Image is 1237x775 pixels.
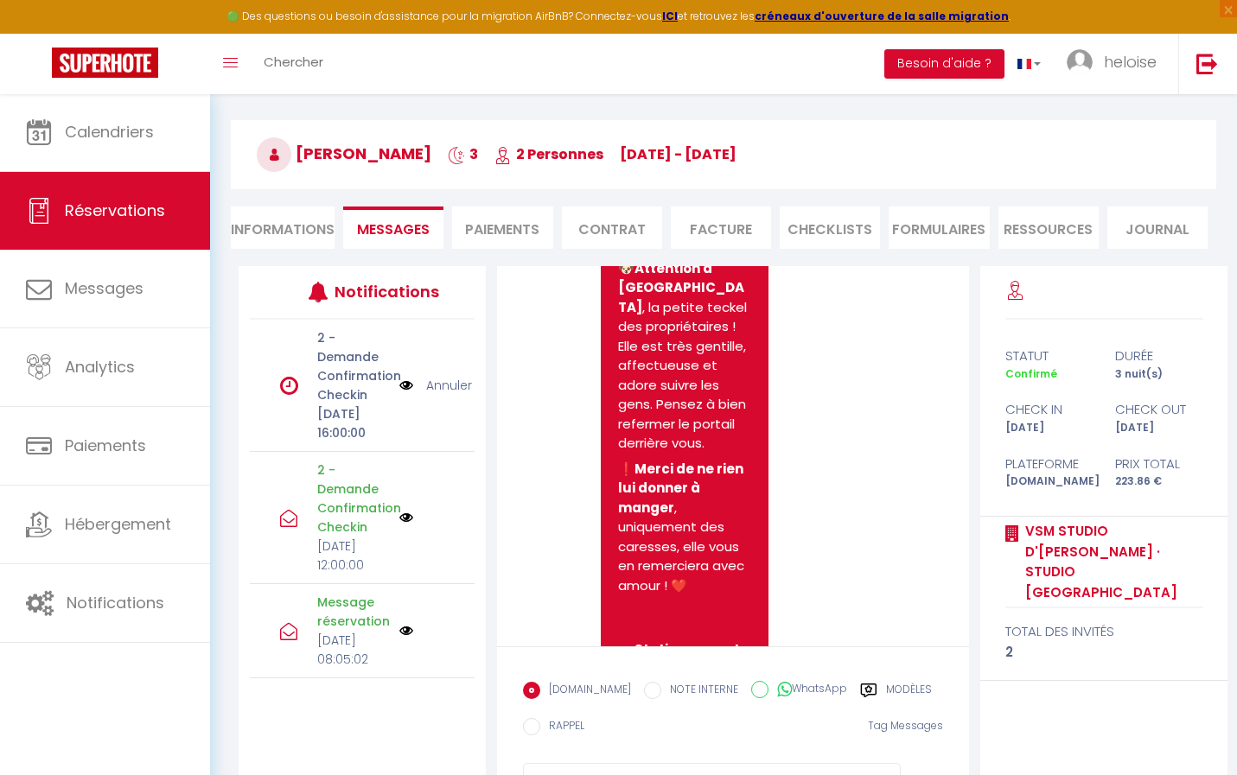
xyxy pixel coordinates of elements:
[357,219,430,239] span: Messages
[335,272,428,311] h3: Notifications
[780,206,880,249] li: CHECKLISTS
[1005,621,1203,642] div: total des invités
[399,624,413,638] img: NO IMAGE
[65,356,135,378] span: Analytics
[889,206,989,249] li: FORMULAIRES
[317,461,388,537] p: 2 - Demande Confirmation Checkin
[448,144,478,164] span: 3
[886,682,932,703] label: Modèles
[998,206,1099,249] li: Ressources
[14,7,66,59] button: Ouvrir le widget de chat LiveChat
[317,593,388,631] p: Message réservation
[994,473,1105,490] div: [DOMAIN_NAME]
[884,49,1004,79] button: Besoin d'aide ?
[768,681,847,700] label: WhatsApp
[317,631,388,669] p: [DATE] 08:05:02
[618,259,751,454] p: 🐶 , la petite teckel des propriétaires ! Elle est très gentille, affectueuse et adore suivre les ...
[399,376,413,395] img: NO IMAGE
[618,640,751,738] p: 🚗 : Une place vous est réservée .
[994,454,1105,474] div: Plateforme
[1104,454,1215,474] div: Prix total
[1005,642,1203,663] div: 2
[317,328,388,404] p: 2 - Demande Confirmation Checkin
[1104,346,1215,366] div: durée
[755,9,1009,23] a: créneaux d'ouverture de la salle migration
[994,346,1105,366] div: statut
[65,513,171,535] span: Hébergement
[618,460,746,517] strong: Merci de ne rien lui donner à manger
[1054,34,1178,94] a: ... heloise
[618,259,744,316] strong: Attention à [GEOGRAPHIC_DATA]
[65,277,143,299] span: Messages
[1104,473,1215,490] div: 223.86 €
[264,53,323,71] span: Chercher
[67,592,164,613] span: Notifications
[65,200,165,221] span: Réservations
[494,144,603,164] span: 2 Personnes
[671,206,771,249] li: Facture
[1107,206,1208,249] li: Journal
[317,404,388,442] p: [DATE] 16:00:00
[620,144,736,164] span: [DATE] - [DATE]
[1067,49,1093,75] img: ...
[1104,399,1215,420] div: check out
[52,48,158,78] img: Super Booking
[540,718,584,737] label: RAPPEL
[562,206,662,249] li: Contrat
[1104,420,1215,436] div: [DATE]
[1104,366,1215,383] div: 3 nuit(s)
[257,143,431,164] span: [PERSON_NAME]
[231,206,335,249] li: Informations
[1005,366,1057,381] span: Confirmé
[317,537,388,575] p: [DATE] 12:00:00
[65,121,154,143] span: Calendriers
[662,9,678,23] a: ICI
[1196,53,1218,74] img: logout
[994,399,1105,420] div: check in
[452,206,552,249] li: Paiements
[634,640,740,658] strong: Stationnement
[868,718,943,733] span: Tag Messages
[251,34,336,94] a: Chercher
[426,376,472,395] a: Annuler
[399,511,413,524] img: NO IMAGE
[65,435,146,456] span: Paiements
[994,420,1105,436] div: [DATE]
[1019,521,1203,602] a: VSM Studio d'[PERSON_NAME] · Studio [GEOGRAPHIC_DATA]
[540,682,631,701] label: [DOMAIN_NAME]
[1104,51,1157,73] span: heloise
[661,682,738,701] label: NOTE INTERNE
[618,460,751,596] p: ❗ , uniquement des caresses, elle vous en remerciera avec amour ! ❤️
